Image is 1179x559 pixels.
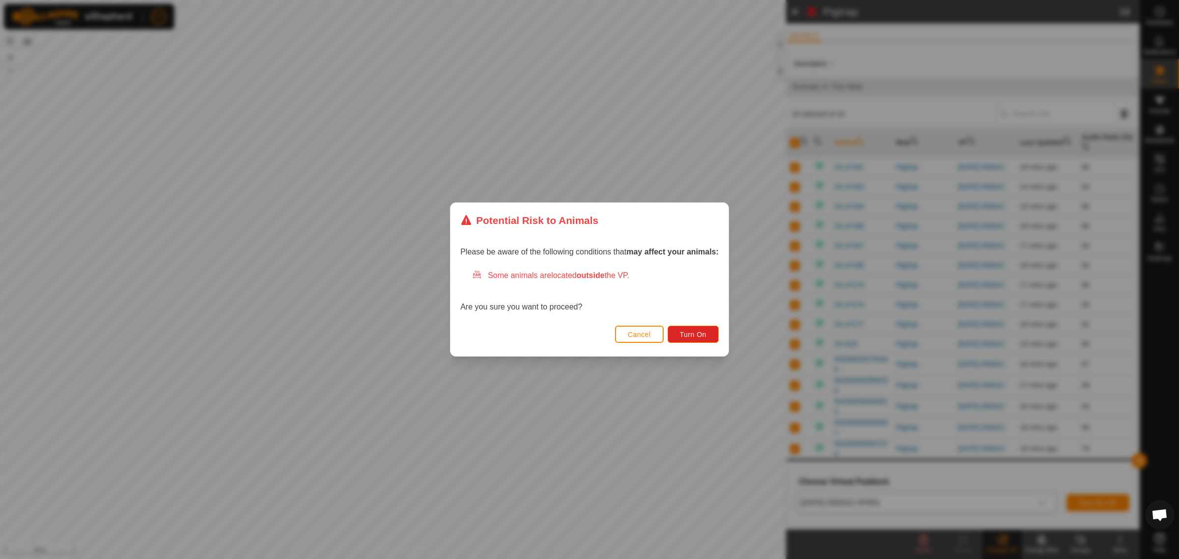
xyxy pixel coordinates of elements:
[577,271,605,279] strong: outside
[626,248,719,256] strong: may affect your animals:
[628,331,651,338] span: Cancel
[680,331,706,338] span: Turn On
[615,326,664,343] button: Cancel
[460,270,719,313] div: Are you sure you want to proceed?
[1145,500,1175,530] div: Open chat
[551,271,629,279] span: located the VP.
[668,326,719,343] button: Turn On
[460,248,719,256] span: Please be aware of the following conditions that
[460,213,598,228] div: Potential Risk to Animals
[472,270,719,281] div: Some animals are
